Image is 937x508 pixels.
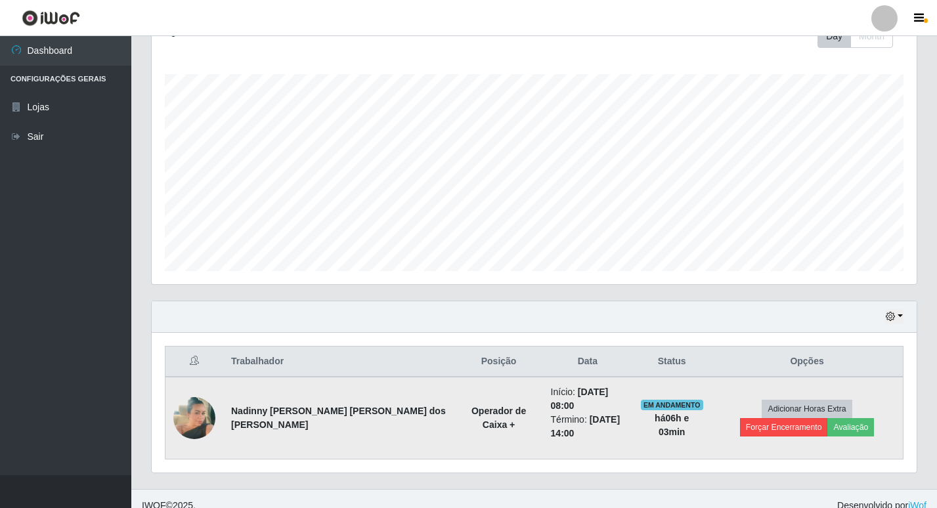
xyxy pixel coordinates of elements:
[231,406,446,430] strong: Nadinny [PERSON_NAME] [PERSON_NAME] dos [PERSON_NAME]
[817,25,851,48] button: Day
[817,25,893,48] div: First group
[850,25,893,48] button: Month
[762,400,852,418] button: Adicionar Horas Extra
[655,413,689,437] strong: há 06 h e 03 min
[471,406,526,430] strong: Operador de Caixa +
[551,385,625,413] li: Início:
[632,347,711,377] th: Status
[641,400,703,410] span: EM ANDAMENTO
[817,25,904,48] div: Toolbar with button groups
[455,347,543,377] th: Posição
[711,347,903,377] th: Opções
[551,387,609,411] time: [DATE] 08:00
[173,381,215,455] img: 1755794776591.jpeg
[827,418,874,436] button: Avaliação
[551,413,625,440] li: Término:
[543,347,633,377] th: Data
[740,418,828,436] button: Forçar Encerramento
[22,10,80,26] img: CoreUI Logo
[223,347,455,377] th: Trabalhador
